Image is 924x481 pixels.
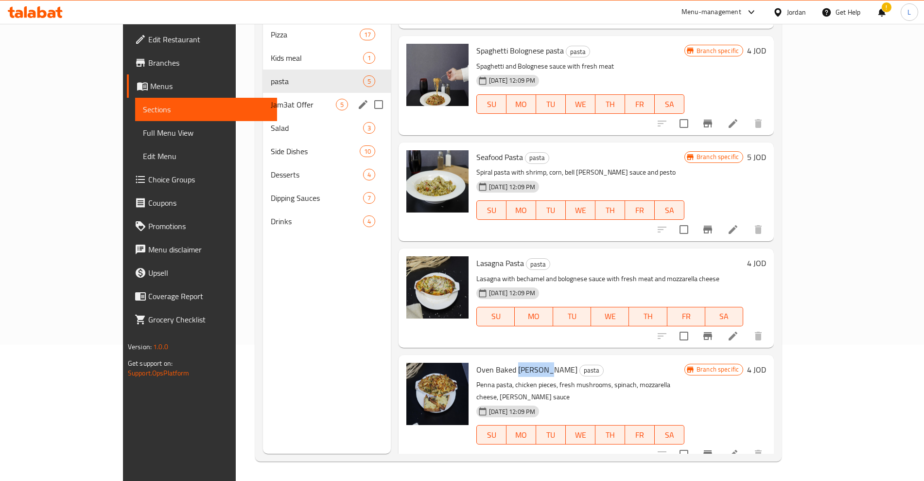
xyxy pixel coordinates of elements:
[481,203,503,217] span: SU
[143,150,269,162] span: Edit Menu
[153,340,168,353] span: 1.0.0
[625,94,655,114] button: FR
[566,46,590,57] span: pasta
[363,75,375,87] div: items
[747,112,770,135] button: delete
[570,97,592,111] span: WE
[263,140,391,163] div: Side Dishes10
[135,98,277,121] a: Sections
[148,57,269,69] span: Branches
[363,169,375,180] div: items
[553,307,591,326] button: TU
[693,365,743,374] span: Branch specific
[599,428,621,442] span: TH
[696,218,719,241] button: Branch-specific-item
[536,425,566,445] button: TU
[629,428,651,442] span: FR
[579,365,604,376] div: pasta
[127,308,277,331] a: Grocery Checklist
[674,219,694,240] span: Select to update
[591,307,629,326] button: WE
[127,238,277,261] a: Menu disclaimer
[599,203,621,217] span: TH
[481,97,503,111] span: SU
[481,309,511,323] span: SU
[271,192,363,204] span: Dipping Sauces
[476,200,506,220] button: SU
[127,168,277,191] a: Choice Groups
[566,200,595,220] button: WE
[693,46,743,55] span: Branch specific
[727,118,739,129] a: Edit menu item
[263,163,391,186] div: Desserts4
[364,77,375,86] span: 5
[148,267,269,279] span: Upsell
[485,182,539,192] span: [DATE] 12:09 PM
[727,330,739,342] a: Edit menu item
[747,44,766,57] h6: 4 JOD
[476,273,743,285] p: Lasagna with bechamel and bolognese sauce with fresh meat and mozzarella cheese
[557,309,587,323] span: TU
[271,52,363,64] div: Kids meal
[476,379,684,403] p: Penna pasta, chicken pieces, fresh mushrooms, spinach, mozzarella cheese, [PERSON_NAME] sauce
[476,43,564,58] span: Spaghetti Bolognese pasta
[135,121,277,144] a: Full Menu View
[506,94,536,114] button: MO
[659,428,680,442] span: SA
[263,93,391,116] div: Jam3at Offer5edit
[364,217,375,226] span: 4
[629,97,651,111] span: FR
[570,428,592,442] span: WE
[674,326,694,346] span: Select to update
[655,94,684,114] button: SA
[674,113,694,134] span: Select to update
[526,259,550,270] span: pasta
[148,220,269,232] span: Promotions
[540,203,562,217] span: TU
[364,124,375,133] span: 3
[525,152,549,164] div: pasta
[705,307,743,326] button: SA
[271,169,363,180] span: Desserts
[271,122,363,134] span: Salad
[406,256,469,319] img: Lasagna Pasta
[271,215,363,227] span: Drinks
[629,307,667,326] button: TH
[510,428,532,442] span: MO
[481,428,503,442] span: SU
[476,166,684,178] p: Spiral pasta with shrimp, corn, bell [PERSON_NAME] sauce and pesto
[128,357,173,370] span: Get support on:
[476,425,506,445] button: SU
[127,285,277,308] a: Coverage Report
[148,314,269,325] span: Grocery Checklist
[263,19,391,237] nav: Menu sections
[681,6,741,18] div: Menu-management
[363,122,375,134] div: items
[629,203,651,217] span: FR
[143,127,269,139] span: Full Menu View
[625,425,655,445] button: FR
[271,75,363,87] span: pasta
[536,94,566,114] button: TU
[271,29,359,40] span: Pizza
[128,367,190,379] a: Support.OpsPlatform
[506,200,536,220] button: MO
[336,100,348,109] span: 5
[356,97,370,112] button: edit
[659,97,680,111] span: SA
[655,200,684,220] button: SA
[148,244,269,255] span: Menu disclaimer
[696,324,719,348] button: Branch-specific-item
[148,290,269,302] span: Coverage Report
[506,425,536,445] button: MO
[659,203,680,217] span: SA
[360,145,375,157] div: items
[127,74,277,98] a: Menus
[263,116,391,140] div: Salad3
[148,174,269,185] span: Choice Groups
[693,152,743,161] span: Branch specific
[671,309,701,323] span: FR
[907,7,911,18] span: L
[540,97,562,111] span: TU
